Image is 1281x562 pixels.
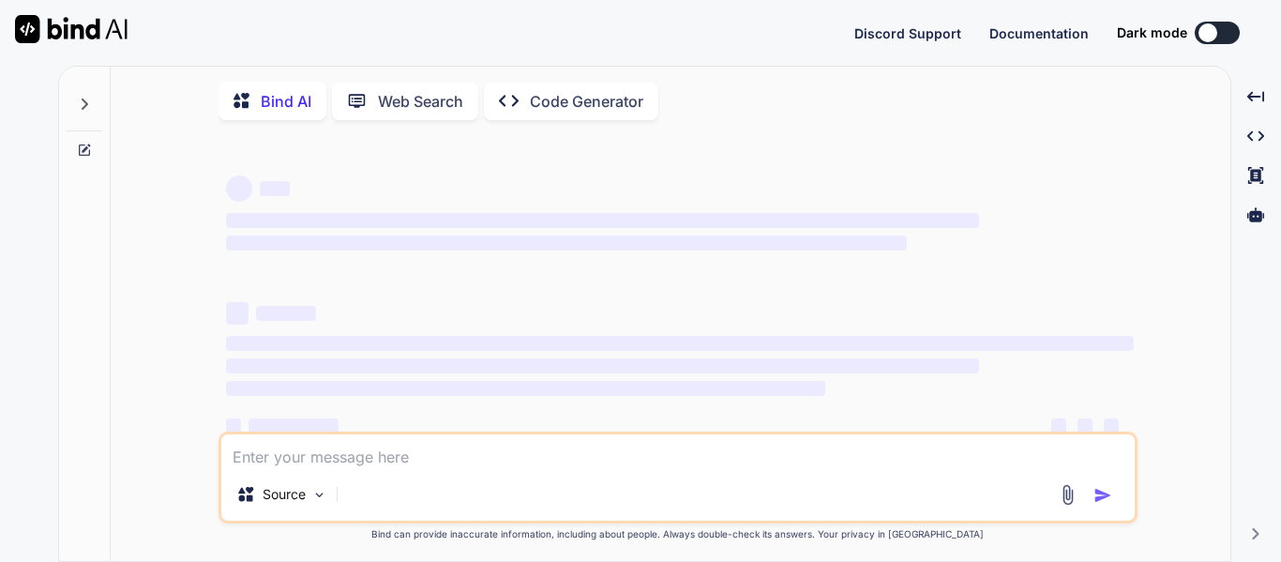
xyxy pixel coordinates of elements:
[15,15,128,43] img: Bind AI
[260,181,290,196] span: ‌
[1117,23,1187,42] span: Dark mode
[1051,418,1066,433] span: ‌
[1093,486,1112,505] img: icon
[226,418,241,433] span: ‌
[226,175,252,202] span: ‌
[1078,418,1093,433] span: ‌
[226,302,249,325] span: ‌
[530,90,643,113] p: Code Generator
[989,23,1089,43] button: Documentation
[249,418,339,433] span: ‌
[261,90,311,113] p: Bind AI
[854,25,961,41] span: Discord Support
[256,306,316,321] span: ‌
[219,527,1138,541] p: Bind can provide inaccurate information, including about people. Always double-check its answers....
[854,23,961,43] button: Discord Support
[311,487,327,503] img: Pick Models
[263,485,306,504] p: Source
[226,213,979,228] span: ‌
[1104,418,1119,433] span: ‌
[226,381,825,396] span: ‌
[226,235,907,251] span: ‌
[1057,484,1078,506] img: attachment
[989,25,1089,41] span: Documentation
[378,90,463,113] p: Web Search
[226,336,1134,351] span: ‌
[226,358,979,373] span: ‌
